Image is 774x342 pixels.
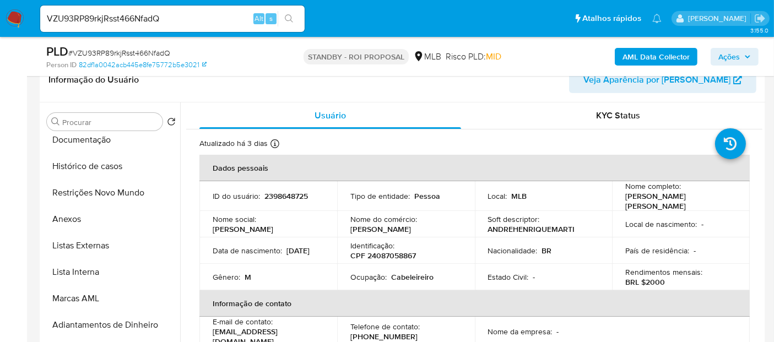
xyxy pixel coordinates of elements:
p: BR [542,246,552,256]
p: erico.trevizan@mercadopago.com.br [688,13,750,24]
h1: Informação do Usuário [48,74,139,85]
p: Identificação : [350,241,394,251]
p: ID do usuário : [213,191,260,201]
p: BRL $2000 [625,277,665,287]
button: Retornar ao pedido padrão [167,117,176,129]
button: Restrições Novo Mundo [42,180,180,206]
b: PLD [46,42,68,60]
p: [PERSON_NAME] [PERSON_NAME] [625,191,732,211]
th: Informação de contato [199,290,750,317]
p: Nome da empresa : [488,327,553,336]
span: Usuário [315,109,346,122]
button: Ações [711,48,759,66]
p: Cabeleireiro [391,272,434,282]
p: MLB [512,191,527,201]
p: STANDBY - ROI PROPOSAL [304,49,409,64]
p: Pessoa [414,191,440,201]
button: Adiantamentos de Dinheiro [42,312,180,338]
p: - [701,219,703,229]
p: Soft descriptor : [488,214,540,224]
p: Tipo de entidade : [350,191,410,201]
span: Atalhos rápidos [582,13,641,24]
p: Nome do comércio : [350,214,417,224]
p: Nacionalidade : [488,246,538,256]
button: AML Data Collector [615,48,697,66]
p: Rendimentos mensais : [625,267,702,277]
button: Procurar [51,117,60,126]
p: Nome completo : [625,181,681,191]
p: - [533,272,535,282]
p: Gênero : [213,272,240,282]
p: [PHONE_NUMBER] [350,332,418,341]
button: search-icon [278,11,300,26]
input: Procurar [62,117,158,127]
div: MLB [413,51,441,63]
b: AML Data Collector [623,48,690,66]
p: Data de nascimento : [213,246,282,256]
span: s [269,13,273,24]
span: MID [486,50,501,63]
input: Pesquise usuários ou casos... [40,12,305,26]
a: 82df1a0042acb445e8fe75772b5e3021 [79,60,207,70]
p: [DATE] [286,246,310,256]
p: Atualizado há 3 dias [199,138,268,149]
p: Local de nascimento : [625,219,697,229]
span: Ações [718,48,740,66]
button: Histórico de casos [42,153,180,180]
button: Listas Externas [42,232,180,259]
p: [PERSON_NAME] [213,224,273,234]
span: Veja Aparência por [PERSON_NAME] [583,67,730,93]
button: Documentação [42,127,180,153]
p: [PERSON_NAME] [350,224,411,234]
button: Lista Interna [42,259,180,285]
span: Risco PLD: [446,51,501,63]
p: Local : [488,191,507,201]
button: Anexos [42,206,180,232]
p: Telefone de contato : [350,322,420,332]
a: Notificações [652,14,662,23]
a: Sair [754,13,766,24]
p: ANDREHENRIQUEMARTI [488,224,575,234]
p: - [694,246,696,256]
p: Nome social : [213,214,256,224]
p: Estado Civil : [488,272,529,282]
p: 2398648725 [264,191,308,201]
span: # VZU93RP89rkjRsst466NfadQ [68,47,170,58]
span: 3.155.0 [750,26,768,35]
th: Dados pessoais [199,155,750,181]
p: País de residência : [625,246,689,256]
p: Ocupação : [350,272,387,282]
b: Person ID [46,60,77,70]
button: Marcas AML [42,285,180,312]
p: - [557,327,559,336]
p: CPF 24087058867 [350,251,416,260]
p: M [245,272,251,282]
p: E-mail de contato : [213,317,273,327]
button: Veja Aparência por [PERSON_NAME] [569,67,756,93]
span: Alt [255,13,263,24]
span: KYC Status [597,109,641,122]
